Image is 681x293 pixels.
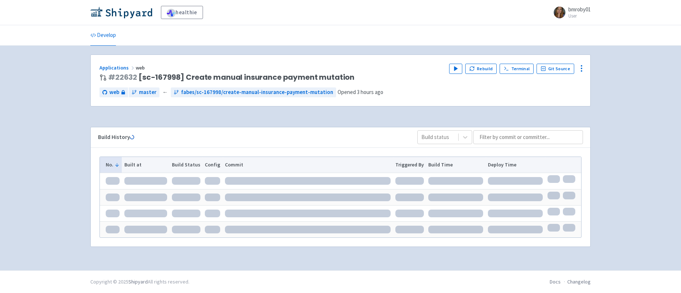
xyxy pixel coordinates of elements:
[486,157,545,173] th: Deploy Time
[99,87,128,97] a: web
[537,64,574,74] a: Git Source
[465,64,497,74] button: Rebuild
[128,278,148,285] a: Shipyard
[122,157,169,173] th: Built at
[473,130,583,144] input: Filter by commit or committer...
[500,64,534,74] a: Terminal
[108,73,354,82] span: [sc-167998] Create manual insurance payment mutation
[449,64,462,74] button: Play
[161,6,203,19] a: healthie
[171,87,336,97] a: fabes/sc-167998/create-manual-insurance-payment-mutation
[129,87,159,97] a: master
[549,7,591,18] a: bmroby01 User
[550,278,561,285] a: Docs
[109,88,119,97] span: web
[90,7,152,18] img: Shipyard logo
[338,89,383,95] span: Opened
[136,64,146,71] span: web
[169,157,203,173] th: Build Status
[181,88,333,97] span: fabes/sc-167998/create-manual-insurance-payment-mutation
[567,278,591,285] a: Changelog
[568,6,591,13] span: bmroby01
[139,88,157,97] span: master
[90,278,189,286] div: Copyright © 2025 All rights reserved.
[162,88,168,97] span: ←
[223,157,393,173] th: Commit
[568,14,591,18] small: User
[99,64,136,71] a: Applications
[108,72,137,82] a: #22632
[203,157,223,173] th: Config
[106,161,120,169] button: No.
[98,133,406,142] div: Build History
[426,157,486,173] th: Build Time
[393,157,426,173] th: Triggered By
[90,25,116,46] a: Develop
[357,89,383,95] time: 3 hours ago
